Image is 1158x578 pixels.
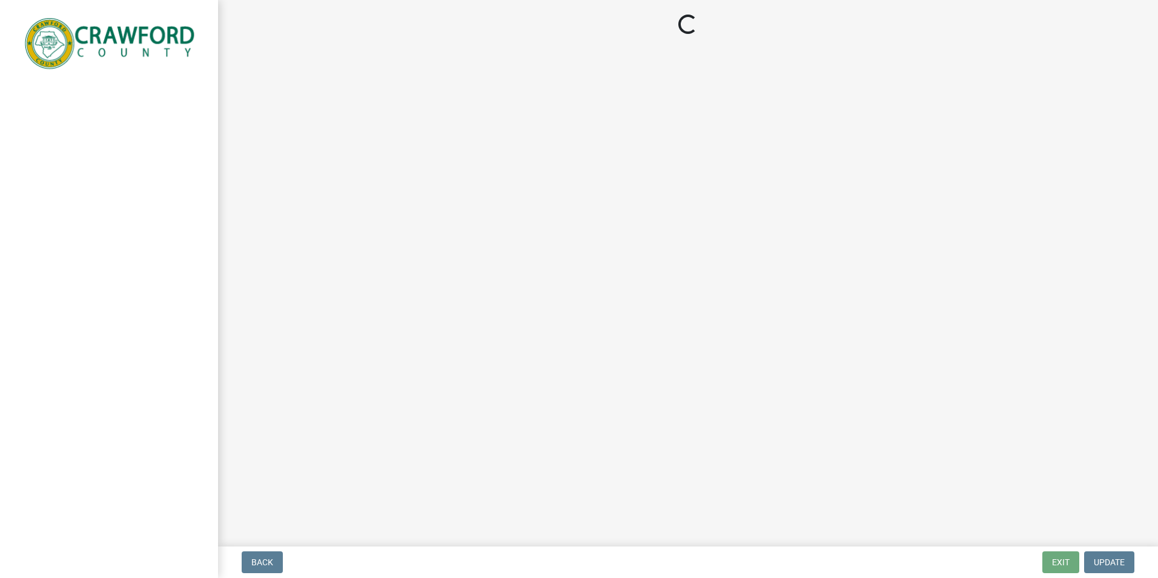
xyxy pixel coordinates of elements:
button: Update [1084,551,1134,573]
button: Exit [1042,551,1079,573]
span: Back [251,557,273,567]
img: Crawford County, Georgia [24,13,199,74]
button: Back [242,551,283,573]
span: Update [1094,557,1125,567]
